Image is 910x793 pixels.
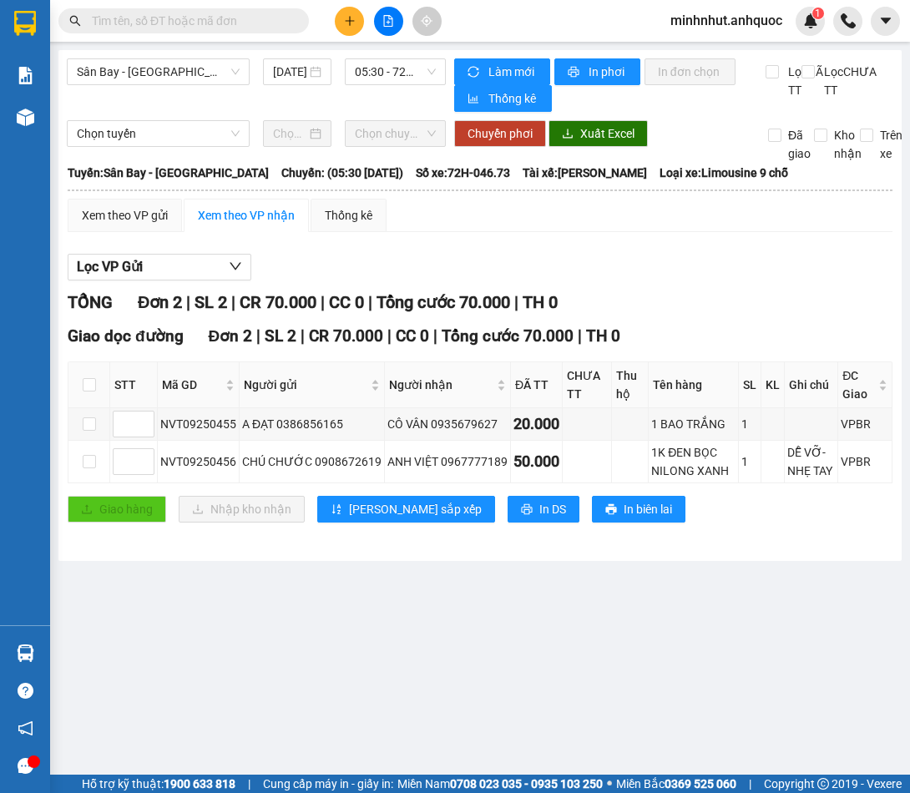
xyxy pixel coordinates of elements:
[592,496,685,523] button: printerIn biên lai
[578,326,582,346] span: |
[665,777,736,790] strong: 0369 525 060
[842,366,875,403] span: ĐC Giao
[549,120,648,147] button: downloadXuất Excel
[368,292,372,312] span: |
[488,63,537,81] span: Làm mới
[781,63,826,99] span: Lọc ĐÃ TT
[309,326,383,346] span: CR 70.000
[77,59,240,84] span: Sân Bay - Vũng Tàu
[68,496,166,523] button: uploadGiao hàng
[68,254,251,280] button: Lọc VP Gửi
[454,120,546,147] button: Chuyển phơi
[651,443,736,480] div: 1K ĐEN BỌC NILONG XANH
[382,15,394,27] span: file-add
[511,362,563,408] th: ĐÃ TT
[18,758,33,774] span: message
[321,292,325,312] span: |
[523,164,647,182] span: Tài xế: [PERSON_NAME]
[355,121,436,146] span: Chọn chuyến
[660,164,788,182] span: Loại xe: Limousine 9 chỗ
[160,452,236,471] div: NVT09250456
[873,126,909,163] span: Trên xe
[450,777,603,790] strong: 0708 023 035 - 0935 103 250
[209,326,253,346] span: Đơn 2
[607,780,612,787] span: ⚪️
[741,415,758,433] div: 1
[513,450,559,473] div: 50.000
[17,644,34,662] img: warehouse-icon
[160,415,236,433] div: NVT09250455
[301,326,305,346] span: |
[248,775,250,793] span: |
[817,63,879,99] span: Lọc CHƯA TT
[273,63,306,81] input: 15/09/2025
[580,124,634,143] span: Xuất Excel
[138,292,182,312] span: Đơn 2
[377,292,510,312] span: Tổng cước 70.000
[827,126,868,163] span: Kho nhận
[349,500,482,518] span: [PERSON_NAME] sắp xếp
[355,59,436,84] span: 05:30 - 72H-046.73
[242,452,382,471] div: CHÚ CHƯỚC 0908672619
[624,500,672,518] span: In biên lai
[68,166,269,179] b: Tuyến: Sân Bay - [GEOGRAPHIC_DATA]
[263,775,393,793] span: Cung cấp máy in - giấy in:
[273,124,306,143] input: Chọn ngày
[396,326,429,346] span: CC 0
[433,326,437,346] span: |
[325,206,372,225] div: Thống kê
[242,415,382,433] div: A ĐẠT 0386856165
[416,164,510,182] span: Số xe: 72H-046.73
[871,7,900,36] button: caret-down
[651,415,736,433] div: 1 BAO TRẮNG
[179,496,305,523] button: downloadNhập kho nhận
[739,362,761,408] th: SL
[785,362,838,408] th: Ghi chú
[513,412,559,436] div: 20.000
[612,362,649,408] th: Thu hộ
[616,775,736,793] span: Miền Bắc
[164,777,235,790] strong: 1900 633 818
[787,443,835,480] div: DỄ VỠ-NHẸ TAY
[82,775,235,793] span: Hỗ trợ kỹ thuật:
[657,10,796,31] span: minhnhut.anhquoc
[195,292,227,312] span: SL 2
[387,326,392,346] span: |
[317,496,495,523] button: sort-ascending[PERSON_NAME] sắp xếp
[645,58,736,85] button: In đơn chọn
[335,7,364,36] button: plus
[761,362,785,408] th: KL
[387,452,508,471] div: ANH VIỆT 0967777189
[18,720,33,736] span: notification
[331,503,342,517] span: sort-ascending
[568,66,582,79] span: printer
[374,7,403,36] button: file-add
[17,109,34,126] img: warehouse-icon
[68,326,184,346] span: Giao dọc đường
[454,58,550,85] button: syncLàm mới
[265,326,296,346] span: SL 2
[77,121,240,146] span: Chọn tuyến
[397,775,603,793] span: Miền Nam
[186,292,190,312] span: |
[244,376,367,394] span: Người gửi
[329,292,364,312] span: CC 0
[14,11,36,36] img: logo-vxr
[554,58,640,85] button: printerIn phơi
[442,326,574,346] span: Tổng cước 70.000
[110,362,158,408] th: STT
[508,496,579,523] button: printerIn DS
[539,500,566,518] span: In DS
[812,8,824,19] sup: 1
[589,63,627,81] span: In phơi
[281,164,403,182] span: Chuyến: (05:30 [DATE])
[68,292,113,312] span: TỔNG
[158,408,240,441] td: NVT09250455
[841,415,889,433] div: VPBR
[18,683,33,699] span: question-circle
[468,66,482,79] span: sync
[841,13,856,28] img: phone-icon
[69,15,81,27] span: search
[586,326,620,346] span: TH 0
[514,292,518,312] span: |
